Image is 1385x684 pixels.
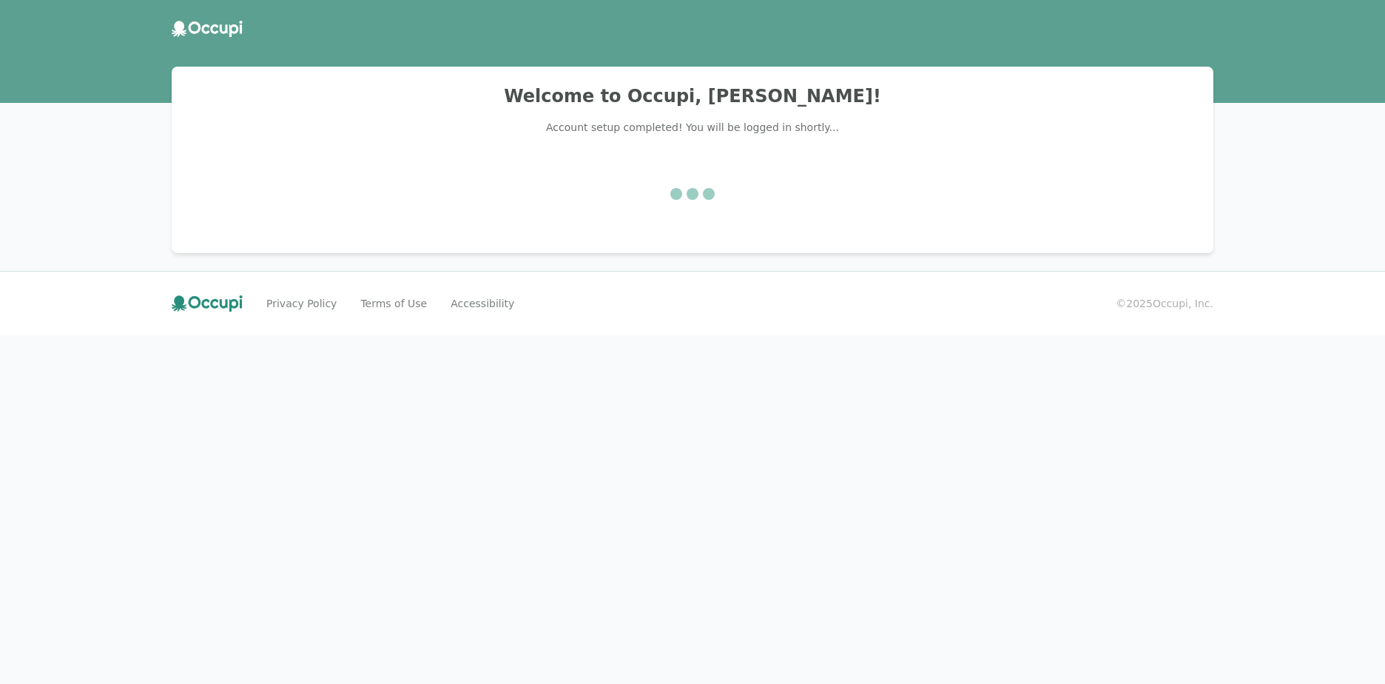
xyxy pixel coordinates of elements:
a: Privacy Policy [266,296,337,311]
a: Accessibility [451,296,514,311]
p: Account setup completed! You will be logged in shortly... [189,120,1196,135]
a: Terms of Use [360,296,427,311]
h2: Welcome to Occupi, [PERSON_NAME]! [189,84,1196,108]
small: © 2025 Occupi, Inc. [1116,296,1213,311]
